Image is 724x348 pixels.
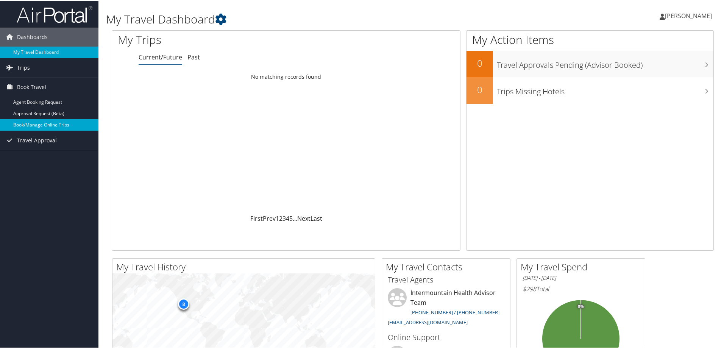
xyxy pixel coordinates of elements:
[116,260,375,273] h2: My Travel History
[17,58,30,76] span: Trips
[388,331,504,342] h3: Online Support
[17,5,92,23] img: airportal-logo.png
[467,76,713,103] a: 0Trips Missing Hotels
[578,304,584,308] tspan: 0%
[17,130,57,149] span: Travel Approval
[279,214,282,222] a: 2
[386,260,510,273] h2: My Travel Contacts
[523,284,639,292] h6: Total
[388,274,504,284] h3: Travel Agents
[467,50,713,76] a: 0Travel Approvals Pending (Advisor Booked)
[112,69,460,83] td: No matching records found
[106,11,515,27] h1: My Travel Dashboard
[467,56,493,69] h2: 0
[523,284,536,292] span: $298
[660,4,719,27] a: [PERSON_NAME]
[388,318,468,325] a: [EMAIL_ADDRESS][DOMAIN_NAME]
[293,214,297,222] span: …
[523,274,639,281] h6: [DATE] - [DATE]
[467,31,713,47] h1: My Action Items
[139,52,182,61] a: Current/Future
[276,214,279,222] a: 1
[289,214,293,222] a: 5
[286,214,289,222] a: 4
[497,55,713,70] h3: Travel Approvals Pending (Advisor Booked)
[384,287,508,328] li: Intermountain Health Advisor Team
[297,214,311,222] a: Next
[665,11,712,19] span: [PERSON_NAME]
[118,31,309,47] h1: My Trips
[497,82,713,96] h3: Trips Missing Hotels
[311,214,322,222] a: Last
[282,214,286,222] a: 3
[17,77,46,96] span: Book Travel
[263,214,276,222] a: Prev
[250,214,263,222] a: First
[187,52,200,61] a: Past
[410,308,499,315] a: [PHONE_NUMBER] / [PHONE_NUMBER]
[178,298,189,309] div: 8
[521,260,645,273] h2: My Travel Spend
[17,27,48,46] span: Dashboards
[467,83,493,95] h2: 0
